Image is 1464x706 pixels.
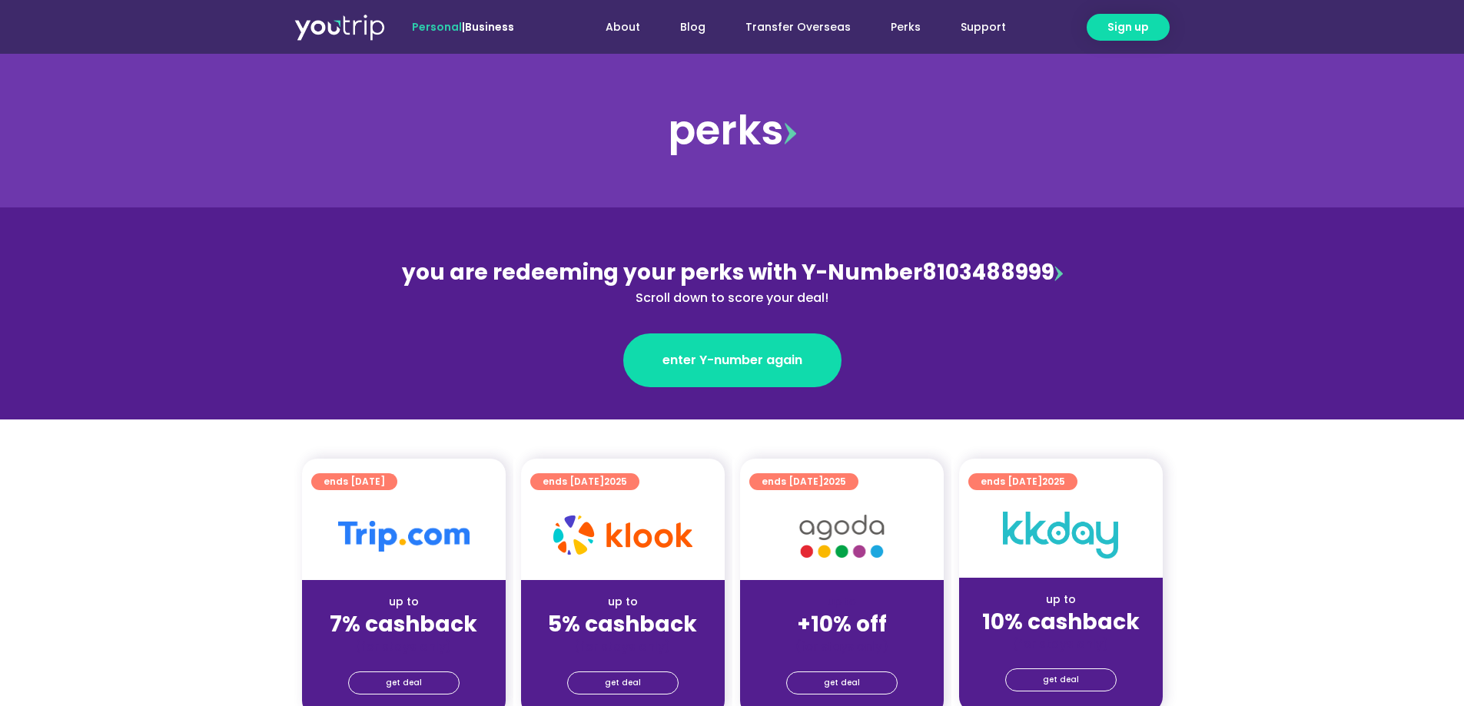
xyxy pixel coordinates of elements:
span: | [412,19,514,35]
a: get deal [786,671,898,694]
div: Scroll down to score your deal! [399,289,1066,307]
span: Sign up [1107,19,1149,35]
a: ends [DATE] [311,473,397,490]
a: ends [DATE]2025 [968,473,1077,490]
strong: 5% cashback [548,609,697,639]
span: 2025 [1042,475,1065,488]
div: (for stays only) [314,638,493,655]
span: enter Y-number again [662,351,802,370]
a: get deal [567,671,679,694]
span: you are redeeming your perks with Y-Number [402,257,922,287]
a: get deal [348,671,460,694]
span: ends [DATE] [981,473,1065,490]
span: ends [DATE] [543,473,627,490]
a: Business [465,19,514,35]
a: get deal [1005,668,1117,691]
span: get deal [386,672,422,694]
a: Blog [660,13,725,41]
span: ends [DATE] [324,473,385,490]
div: up to [314,594,493,610]
a: Perks [871,13,941,41]
span: get deal [824,672,860,694]
div: 8103488999 [399,257,1066,307]
a: Support [941,13,1026,41]
div: (for stays only) [533,638,712,655]
div: (for stays only) [752,638,931,655]
div: (for stays only) [971,636,1150,652]
a: Transfer Overseas [725,13,871,41]
span: Personal [412,19,462,35]
span: get deal [1043,669,1079,691]
nav: Menu [556,13,1026,41]
strong: 7% cashback [330,609,477,639]
strong: +10% off [797,609,887,639]
span: ends [DATE] [762,473,846,490]
span: 2025 [604,475,627,488]
a: Sign up [1087,14,1170,41]
span: up to [828,594,856,609]
a: enter Y-number again [623,333,842,387]
span: 2025 [823,475,846,488]
strong: 10% cashback [982,607,1140,637]
a: About [586,13,660,41]
a: ends [DATE]2025 [530,473,639,490]
div: up to [533,594,712,610]
span: get deal [605,672,641,694]
a: ends [DATE]2025 [749,473,858,490]
div: up to [971,592,1150,608]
